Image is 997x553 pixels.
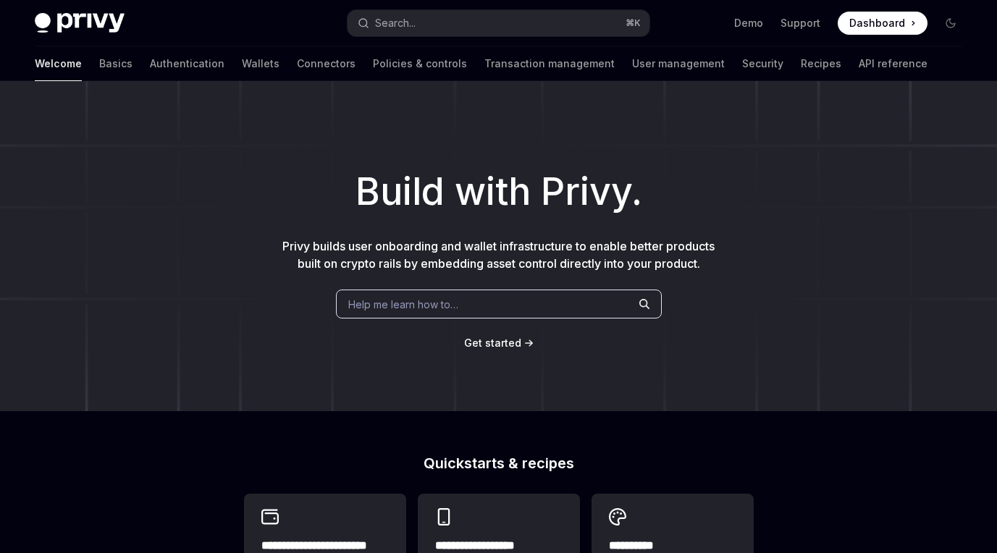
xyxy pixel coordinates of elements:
[348,10,649,36] button: Search...⌘K
[244,456,754,470] h2: Quickstarts & recipes
[297,46,356,81] a: Connectors
[849,16,905,30] span: Dashboard
[99,46,132,81] a: Basics
[859,46,927,81] a: API reference
[939,12,962,35] button: Toggle dark mode
[632,46,725,81] a: User management
[484,46,615,81] a: Transaction management
[375,14,416,32] div: Search...
[282,239,715,271] span: Privy builds user onboarding and wallet infrastructure to enable better products built on crypto ...
[464,336,521,350] a: Get started
[781,16,820,30] a: Support
[373,46,467,81] a: Policies & controls
[35,13,125,33] img: dark logo
[801,46,841,81] a: Recipes
[626,17,641,29] span: ⌘ K
[742,46,783,81] a: Security
[23,164,974,220] h1: Build with Privy.
[35,46,82,81] a: Welcome
[838,12,927,35] a: Dashboard
[348,297,458,312] span: Help me learn how to…
[464,337,521,349] span: Get started
[150,46,224,81] a: Authentication
[734,16,763,30] a: Demo
[242,46,279,81] a: Wallets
